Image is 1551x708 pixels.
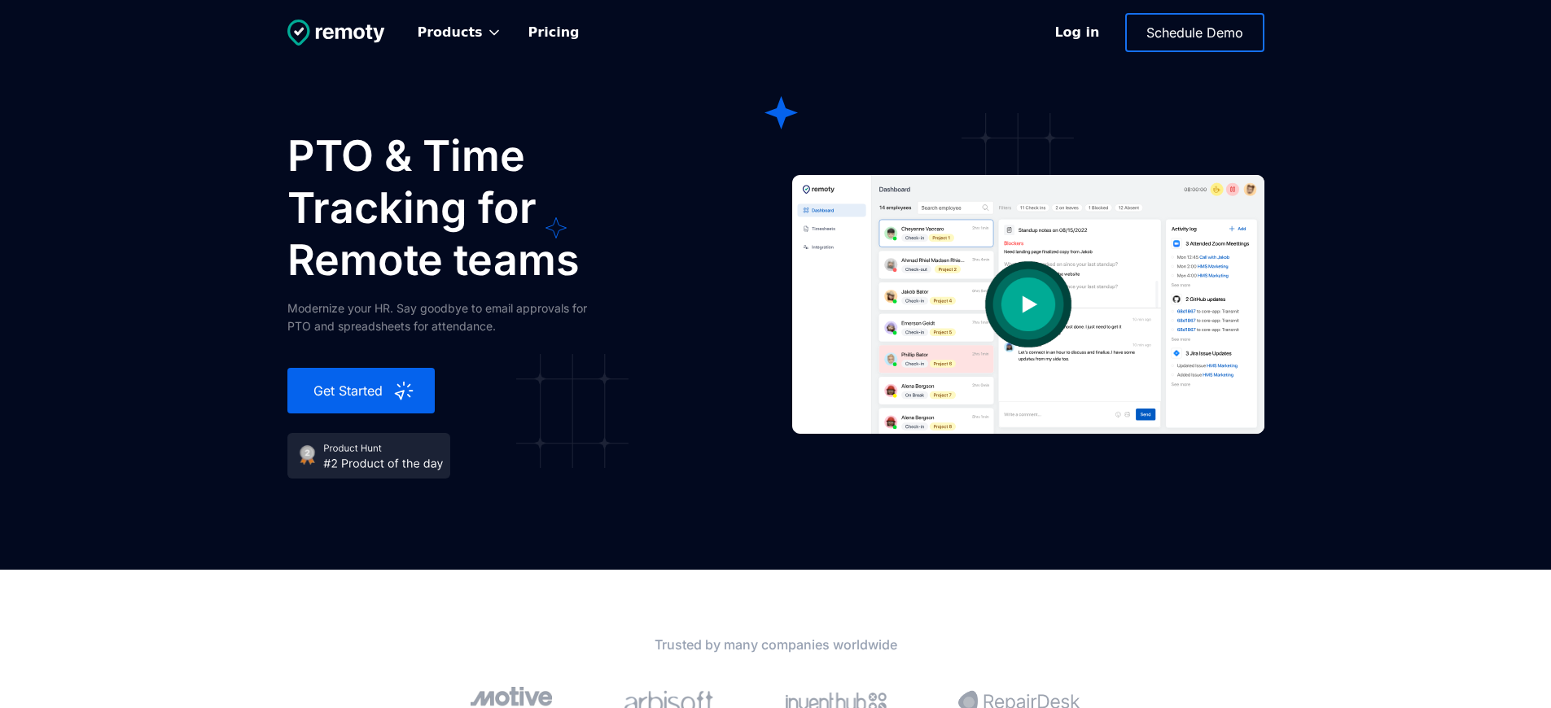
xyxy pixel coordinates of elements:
div: Get Started [307,381,392,400]
a: open lightbox [792,130,1264,479]
div: Products [405,15,515,50]
div: Log in [1054,23,1099,42]
a: Log in [1039,14,1115,51]
div: Modernize your HR. Say goodbye to email approvals for PTO and spreadsheets for attendance. [287,299,613,335]
a: Pricing [515,15,593,50]
a: Schedule Demo [1125,13,1264,52]
a: Get Started [287,368,435,413]
div: Products [418,24,483,41]
h1: PTO & Time Tracking for Remote teams [287,130,694,286]
h2: Trusted by many companies worldwide [393,635,1159,654]
img: Untitled UI logotext [287,20,385,46]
